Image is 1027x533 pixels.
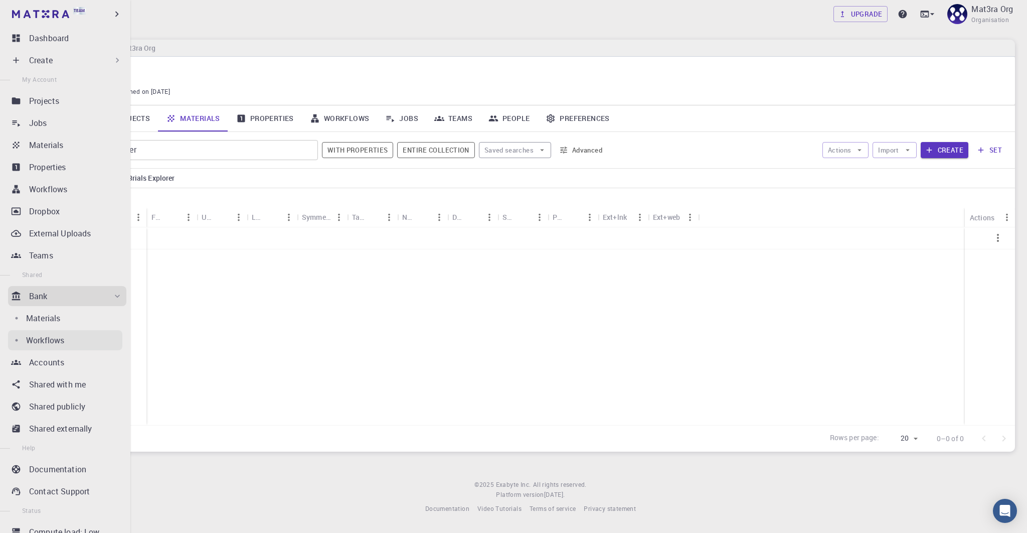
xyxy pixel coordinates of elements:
a: Materials [158,105,228,131]
span: Platform version [496,490,544,500]
a: Teams [8,245,126,265]
div: Tags [347,207,397,227]
a: Dropbox [8,201,126,221]
p: Create [29,54,53,66]
div: Shared [502,207,516,227]
button: Sort [566,209,582,225]
img: Mat3ra Org [947,4,967,24]
button: Sort [215,209,231,225]
p: Workflows [29,183,67,195]
button: Sort [516,209,532,225]
a: Teams [426,105,480,131]
div: Symmetry [302,207,331,227]
nav: breadcrumb [50,173,1011,184]
div: Lattice [247,207,297,227]
p: Shared externally [29,423,92,435]
a: Privacy statement [584,504,636,514]
p: Jobs [29,117,47,129]
button: Menu [481,209,497,225]
button: set [972,142,1007,158]
div: Formula [151,207,164,227]
span: Exabyte Inc. [496,480,531,488]
button: Sort [465,209,481,225]
a: Contact Support [8,481,126,501]
button: Menu [532,209,548,225]
button: Saved searches [479,142,551,158]
div: Open Intercom Messenger [993,499,1017,523]
span: Terms of service [530,504,576,512]
span: Joined on [DATE] [120,87,170,97]
div: Unit Cell Formula [202,207,215,227]
a: People [480,105,538,131]
button: Menu [431,209,447,225]
p: Shared with me [29,378,86,390]
a: Materials [8,135,126,155]
p: 0–0 of 0 [937,434,964,444]
span: Filter throughout whole library including sets (folders) [397,142,474,158]
a: Shared with me [8,374,126,394]
div: Shared [497,207,548,227]
button: Sort [164,209,181,225]
button: Menu [381,209,397,225]
p: Workflows [26,334,64,346]
button: Menu [582,209,598,225]
button: Menu [231,209,247,225]
p: Mat3ra Org [86,65,999,77]
a: Jobs [377,105,426,131]
a: External Uploads [8,223,126,243]
button: Sort [265,209,281,225]
button: Menu [130,209,146,225]
div: Non-periodic [397,207,447,227]
h6: Mat3ra Org [115,43,155,54]
div: Bank [8,286,126,306]
a: Video Tutorials [477,504,522,514]
button: Entire collection [397,142,474,158]
p: Dropbox [29,205,60,217]
div: Formula [146,207,197,227]
span: Show only materials with calculated properties [322,142,394,158]
span: © 2025 [474,480,495,490]
span: Privacy statement [584,504,636,512]
div: Tags [352,207,365,227]
p: Accounts [29,356,64,368]
button: Menu [682,209,698,225]
div: Ext+lnk [603,207,627,227]
div: Actions [965,208,1015,227]
div: Non-periodic [402,207,415,227]
div: Actions [970,208,994,227]
button: Menu [181,209,197,225]
p: Documentation [29,463,86,475]
button: Menu [999,209,1015,225]
span: Organisation [971,15,1009,25]
a: [DATE]. [544,490,565,500]
div: Default [452,207,465,227]
a: Workflows [302,105,378,131]
button: Sort [365,209,381,225]
div: Create [8,50,126,70]
button: Upgrade [833,6,888,22]
div: Ext+lnk [598,207,648,227]
button: Create [921,142,968,158]
div: Public [553,207,566,227]
p: Contact Support [29,485,90,497]
a: Properties [8,157,126,177]
span: My Account [22,75,57,83]
p: Materials [29,139,63,151]
a: Terms of service [530,504,576,514]
div: Unit Cell Formula [197,207,247,227]
span: [DATE] . [544,490,565,498]
span: Help [22,444,36,452]
p: Projects [29,95,59,107]
div: Default [447,207,497,227]
div: Symmetry [297,207,347,227]
a: Shared externally [8,419,126,439]
p: Materials [26,312,60,324]
span: All rights reserved. [533,480,587,490]
div: Ext+web [653,207,680,227]
a: Workflows [8,330,122,350]
span: Status [22,506,41,514]
button: With properties [322,142,394,158]
p: Teams [29,249,53,261]
a: Projects [8,91,126,111]
div: Ext+web [648,207,698,227]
